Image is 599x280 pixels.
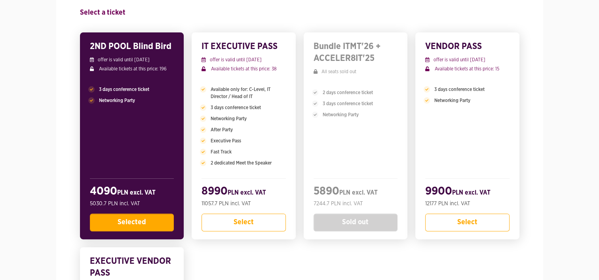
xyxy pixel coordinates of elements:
[211,104,261,111] span: 3 days conference ticket
[99,86,149,93] span: 3 days conference ticket
[90,40,174,52] h3: 2ND POOL Blind Bird
[99,97,135,104] span: Networking Party
[425,214,510,231] button: Select
[425,65,510,72] p: Available tickets at this price: 15
[425,185,510,200] h2: 9900
[80,5,519,21] h4: Select a ticket
[202,200,286,208] p: 11057.7 PLN incl. VAT
[234,219,254,226] span: Select
[202,40,286,52] h3: IT EXECUTIVE PASS
[434,86,485,93] span: 3 days conference ticket
[90,200,174,208] p: 5030.7 PLN incl. VAT
[211,115,247,122] span: Networking Party
[211,159,272,166] span: 2 dedicated Meet the Speaker
[118,219,146,226] span: Selected
[90,255,174,279] h3: EXECUTIVE VENDOR PASS
[211,126,233,133] span: After Party
[314,185,398,200] h2: 5890
[202,65,286,72] p: Available tickets at this price: 38
[211,86,286,100] span: Available only for: C-Level, IT Director / Head of IT
[90,185,174,200] h2: 4090
[202,56,286,63] p: offer is valid until [DATE]
[425,40,510,52] h3: VENDOR PASS
[425,56,510,63] p: offer is valid until [DATE]
[90,56,174,63] p: offer is valid until [DATE]
[314,214,398,231] button: Sold out
[202,214,286,231] button: Select
[314,200,398,208] p: 7244.7 PLN incl. VAT
[211,137,241,144] span: Executive Pass
[323,100,373,107] span: 3 days conference ticket
[90,65,174,72] p: Available tickets at this price: 196
[323,89,373,96] span: 2 days conference ticket
[202,185,286,200] h2: 8990
[452,189,491,196] span: PLN excl. VAT
[314,40,398,64] h3: Bundle ITMT'26 + ACCELER8IT'25
[323,111,359,118] span: Networking Party
[314,68,398,75] p: All seats sold out
[90,214,174,231] button: Selected
[228,189,266,196] span: PLN excl. VAT
[339,189,378,196] span: PLN excl. VAT
[425,200,510,208] p: 12177 PLN incl. VAT
[117,189,156,196] span: PLN excl. VAT
[457,219,477,226] span: Select
[211,148,232,155] span: Fast Track
[434,97,470,104] span: Networking Party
